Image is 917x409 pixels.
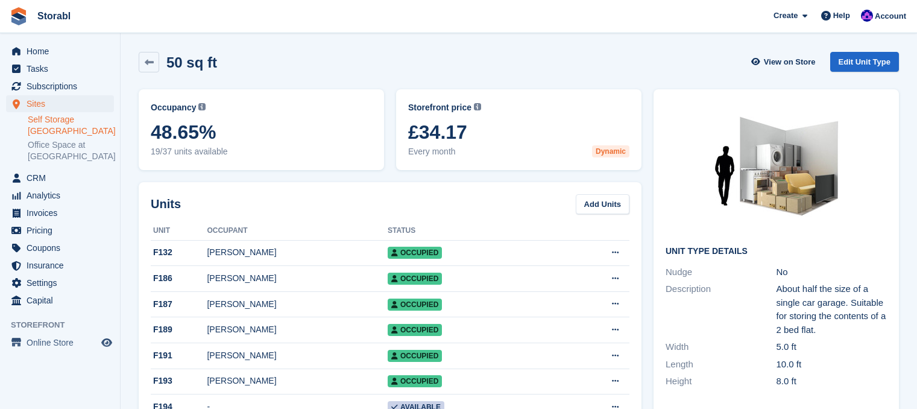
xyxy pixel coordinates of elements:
[27,95,99,112] span: Sites
[666,247,887,256] h2: Unit Type details
[6,95,114,112] a: menu
[151,272,207,285] div: F186
[27,187,99,204] span: Analytics
[774,10,798,22] span: Create
[777,282,887,337] div: About half the size of a single car garage. Suitable for storing the contents of a 2 bed flat.
[592,145,629,157] div: Dynamic
[388,324,442,336] span: Occupied
[576,194,629,214] a: Add Units
[151,323,207,336] div: F189
[666,340,777,354] div: Width
[833,10,850,22] span: Help
[875,10,906,22] span: Account
[474,103,481,110] img: icon-info-grey-7440780725fd019a000dd9b08b2336e03edf1995a4989e88bcd33f0948082b44.svg
[6,274,114,291] a: menu
[388,375,442,387] span: Occupied
[777,265,887,279] div: No
[27,78,99,95] span: Subscriptions
[388,273,442,285] span: Occupied
[151,121,372,143] span: 48.65%
[27,239,99,256] span: Coupons
[6,60,114,77] a: menu
[151,101,196,114] span: Occupancy
[27,292,99,309] span: Capital
[207,272,388,285] div: [PERSON_NAME]
[151,246,207,259] div: F132
[6,43,114,60] a: menu
[207,349,388,362] div: [PERSON_NAME]
[777,340,887,354] div: 5.0 ft
[750,52,821,72] a: View on Store
[388,247,442,259] span: Occupied
[6,78,114,95] a: menu
[27,60,99,77] span: Tasks
[666,265,777,279] div: Nudge
[777,358,887,372] div: 10.0 ft
[28,114,114,137] a: Self Storage [GEOGRAPHIC_DATA]
[861,10,873,22] img: Bailey Hunt
[27,43,99,60] span: Home
[666,375,777,388] div: Height
[27,222,99,239] span: Pricing
[27,274,99,291] span: Settings
[198,103,206,110] img: icon-info-grey-7440780725fd019a000dd9b08b2336e03edf1995a4989e88bcd33f0948082b44.svg
[151,349,207,362] div: F191
[408,101,471,114] span: Storefront price
[10,7,28,25] img: stora-icon-8386f47178a22dfd0bd8f6a31ec36ba5ce8667c1dd55bd0f319d3a0aa187defe.svg
[777,375,887,388] div: 8.0 ft
[666,282,777,337] div: Description
[207,375,388,387] div: [PERSON_NAME]
[764,56,816,68] span: View on Store
[408,121,629,143] span: £34.17
[151,298,207,311] div: F187
[830,52,899,72] a: Edit Unit Type
[686,101,867,237] img: 50-sqft-unit.jpg
[408,145,629,158] span: Every month
[666,358,777,372] div: Length
[27,334,99,351] span: Online Store
[207,298,388,311] div: [PERSON_NAME]
[6,257,114,274] a: menu
[6,170,114,186] a: menu
[99,335,114,350] a: Preview store
[6,239,114,256] a: menu
[388,299,442,311] span: Occupied
[388,221,564,241] th: Status
[27,257,99,274] span: Insurance
[28,139,114,162] a: Office Space at [GEOGRAPHIC_DATA]
[6,292,114,309] a: menu
[33,6,75,26] a: Storabl
[151,145,372,158] span: 19/37 units available
[6,187,114,204] a: menu
[6,334,114,351] a: menu
[11,319,120,331] span: Storefront
[207,323,388,336] div: [PERSON_NAME]
[207,246,388,259] div: [PERSON_NAME]
[166,54,217,71] h2: 50 sq ft
[6,204,114,221] a: menu
[207,221,388,241] th: Occupant
[151,221,207,241] th: Unit
[151,375,207,387] div: F193
[27,204,99,221] span: Invoices
[388,350,442,362] span: Occupied
[151,195,181,213] h2: Units
[6,222,114,239] a: menu
[27,170,99,186] span: CRM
